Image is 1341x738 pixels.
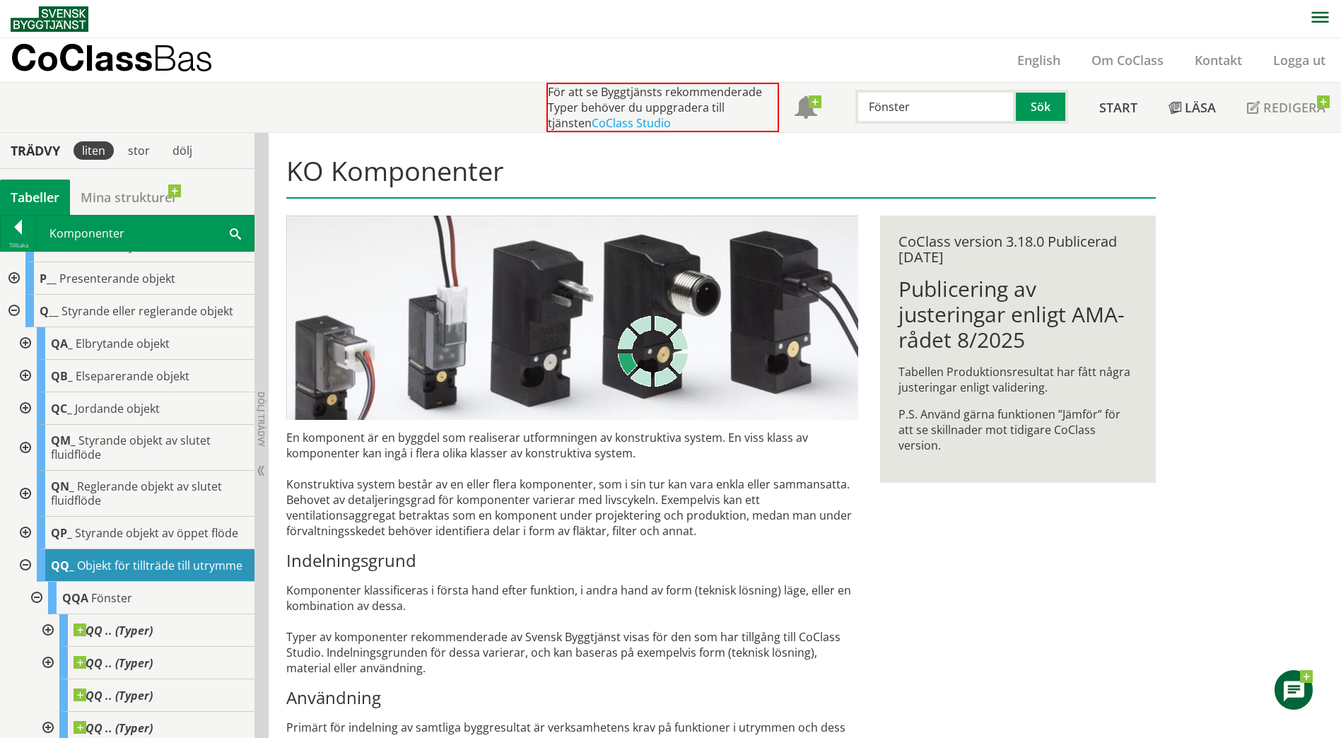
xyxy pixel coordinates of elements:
[546,83,779,132] div: För att se Byggtjänsts rekommenderade Typer behöver du uppgradera till tjänsten
[898,364,1137,395] p: Tabellen Produktionsresultat har fått några justeringar enligt validering.
[1099,99,1137,116] span: Start
[40,271,57,286] span: P__
[91,590,132,606] span: Fönster
[75,401,160,416] span: Jordande objekt
[1153,83,1231,132] a: Läsa
[592,115,671,131] a: CoClass Studio
[40,303,59,319] span: Q__
[75,525,238,541] span: Styrande objekt av öppet flöde
[51,336,73,351] span: QA_
[1,240,36,251] div: Tillbaka
[1231,83,1341,132] a: Redigera
[51,401,72,416] span: QC_
[51,433,76,448] span: QM_
[1084,83,1153,132] a: Start
[74,689,153,703] span: QQ .. (Typer)
[286,687,858,708] h3: Användning
[11,517,254,549] div: Gå till informationssidan för CoClass Studio
[1185,99,1216,116] span: Läsa
[11,425,254,471] div: Gå till informationssidan för CoClass Studio
[255,392,267,447] span: Dölj trädvy
[898,276,1137,353] h1: Publicering av justeringar enligt AMA-rådet 8/2025
[62,590,88,606] span: QQA
[51,558,74,573] span: QQ_
[855,90,1016,124] input: Sök
[74,623,153,638] span: QQ .. (Typer)
[898,234,1137,265] div: CoClass version 3.18.0 Publicerad [DATE]
[119,141,158,160] div: stor
[70,180,188,215] a: Mina strukturer
[11,392,254,425] div: Gå till informationssidan för CoClass Studio
[286,550,858,571] h3: Indelningsgrund
[11,360,254,392] div: Gå till informationssidan för CoClass Studio
[11,38,243,82] a: CoClassBas
[62,303,233,319] span: Styrande eller reglerande objekt
[74,721,153,735] span: QQ .. (Typer)
[77,558,242,573] span: Objekt för tillträde till utrymme
[59,271,175,286] span: Presenterande objekt
[795,98,817,120] span: Notifikationer
[11,6,88,32] img: Svensk Byggtjänst
[11,49,213,66] p: CoClass
[1076,52,1179,69] a: Om CoClass
[286,155,1155,199] h1: KO Komponenter
[34,614,254,647] div: Gå till informationssidan för CoClass Studio
[1016,90,1068,124] button: Sök
[618,316,689,387] img: Laddar
[153,37,213,78] span: Bas
[230,225,241,240] span: Sök i tabellen
[51,525,72,541] span: QP_
[1179,52,1258,69] a: Kontakt
[286,216,858,420] img: pilotventiler.jpg
[76,336,170,351] span: Elbrytande objekt
[51,368,73,384] span: QB_
[11,327,254,360] div: Gå till informationssidan för CoClass Studio
[11,471,254,517] div: Gå till informationssidan för CoClass Studio
[898,406,1137,453] p: P.S. Använd gärna funktionen ”Jämför” för att se skillnader mot tidigare CoClass version.
[37,216,254,251] div: Komponenter
[1002,52,1076,69] a: English
[1263,99,1325,116] span: Redigera
[34,647,254,679] div: Gå till informationssidan för CoClass Studio
[3,143,68,158] div: Trädvy
[1258,52,1341,69] a: Logga ut
[51,479,222,508] span: Reglerande objekt av slutet fluidflöde
[34,679,254,712] div: Gå till informationssidan för CoClass Studio
[51,479,74,494] span: QN_
[164,141,201,160] div: dölj
[74,656,153,670] span: QQ .. (Typer)
[74,141,114,160] div: liten
[51,433,211,462] span: Styrande objekt av slutet fluidflöde
[76,368,189,384] span: Elseparerande objekt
